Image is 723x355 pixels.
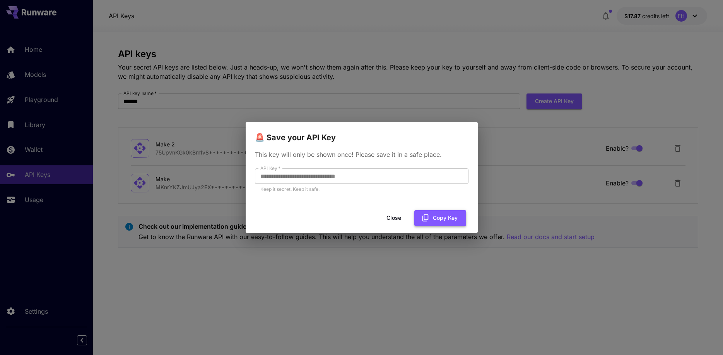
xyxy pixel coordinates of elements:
button: Close [376,210,411,226]
p: Keep it secret. Keep it safe. [260,185,463,193]
p: This key will only be shown once! Please save it in a safe place. [255,150,468,159]
button: Copy Key [414,210,466,226]
label: API Key [260,165,280,172]
h2: 🚨 Save your API Key [246,122,478,144]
